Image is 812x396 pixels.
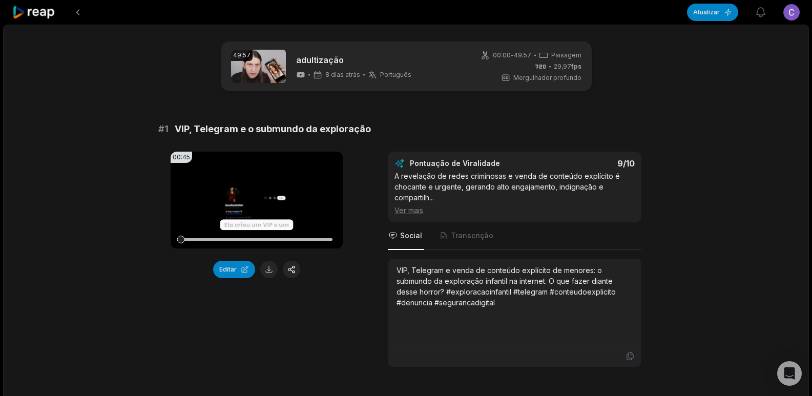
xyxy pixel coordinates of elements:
[158,123,164,134] font: #
[693,8,720,16] font: Atualizar
[511,51,514,59] font: -
[296,55,344,65] font: adultização
[397,266,616,307] font: VIP, Telegram e venda de conteúdo explícito de menores: o submundo da exploração infantil na inte...
[394,206,423,215] font: Ver mais
[164,123,169,134] font: 1
[451,231,493,240] font: Transcrição
[325,71,360,78] font: 8 dias atrás
[213,261,255,278] button: Editar
[687,4,738,21] button: Atualizar
[400,231,422,240] font: Social
[429,193,434,202] font: ...
[551,51,581,59] font: Paisagem
[514,51,531,59] font: 49:57
[394,172,620,202] font: A revelação de redes criminosas e venda de conteúdo explícito é chocante e urgente, gerando alto ...
[617,158,635,169] font: 9/10
[410,159,500,168] font: Pontuação de Viralidade
[554,62,571,70] font: 29,97
[296,54,411,66] a: adultização
[777,361,802,386] div: Abra o Intercom Messenger
[175,123,371,134] font: VIP, Telegram e o submundo da exploração
[380,71,411,78] font: Português
[513,74,581,81] font: Mergulhador profundo
[388,222,641,250] nav: Abas
[493,51,511,59] font: 00:00
[571,62,581,70] font: fps
[219,265,237,273] font: Editar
